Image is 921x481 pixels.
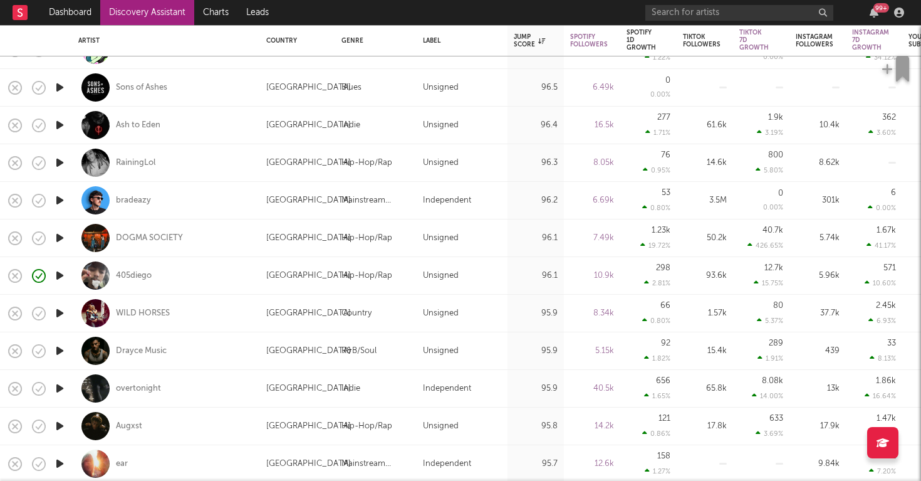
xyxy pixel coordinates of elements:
div: 33 [887,339,896,347]
div: 17.9k [796,419,840,434]
div: 10.60 % [865,279,896,287]
div: [GEOGRAPHIC_DATA] [266,156,351,171]
div: 8.13 % [870,354,896,362]
div: 1.57k [683,306,727,321]
div: 158 [657,452,670,460]
div: 1.22 % [645,53,670,61]
a: DOGMA SOCIETY [116,233,183,244]
div: 2.81 % [644,279,670,287]
div: 8.05k [570,156,614,171]
div: Mainstream Electronic [341,193,410,208]
div: 1.67k [877,226,896,235]
a: Sons of Ashes [116,82,167,93]
div: [GEOGRAPHIC_DATA] [266,231,351,246]
div: 3.19 % [757,129,783,137]
div: 426.65 % [747,241,783,250]
div: 96.4 [514,118,558,133]
div: Country [341,306,372,321]
div: Unsigned [423,344,459,359]
div: [GEOGRAPHIC_DATA] [266,118,351,133]
div: 301k [796,193,840,208]
div: 13k [796,381,840,396]
div: 0.86 % [642,430,670,438]
a: bradeazy [116,195,151,206]
div: 3.5M [683,193,727,208]
div: 0.00 % [763,204,783,211]
div: 14.2k [570,419,614,434]
div: 14.6k [683,156,727,171]
div: Jump Score [514,33,545,48]
div: Indie [341,118,360,133]
a: 405diego [116,270,152,282]
div: 6.69k [570,193,614,208]
div: Tiktok Followers [683,33,721,48]
div: 17.8k [683,419,727,434]
div: 40.7k [762,226,783,235]
div: Genre [341,37,404,45]
div: 37.7k [796,306,840,321]
div: 0.00 % [868,204,896,212]
div: 362 [882,114,896,122]
div: 0 [665,77,670,85]
div: 92 [661,339,670,347]
div: 5.74k [796,231,840,246]
div: Independent [423,193,471,208]
div: 1.23k [652,226,670,235]
div: 16.5k [570,118,614,133]
div: 12.6k [570,457,614,472]
div: [GEOGRAPHIC_DATA] [266,419,351,434]
div: 121 [658,415,670,423]
div: 2.45k [876,302,896,310]
div: 96.1 [514,231,558,246]
div: 1.82 % [644,354,670,362]
div: 34.12 % [866,53,896,61]
a: Augxst [116,421,142,432]
div: 0.80 % [642,204,670,212]
div: 7.49k [570,231,614,246]
div: Artist [78,37,247,45]
div: 6.93 % [868,317,896,325]
div: Independent [423,457,471,472]
div: 50.2k [683,231,727,246]
a: ear [116,458,128,470]
div: 0 [778,189,783,198]
button: 99+ [870,8,878,18]
div: 5.15k [570,344,614,359]
div: 8.08k [762,377,783,385]
div: Spotify Followers [570,33,608,48]
div: Indie [341,381,360,396]
div: 6.49k [570,80,614,95]
div: 633 [769,415,783,423]
div: 8.62k [796,156,840,171]
div: 1.9k [768,114,783,122]
div: 656 [656,377,670,385]
div: Independent [423,381,471,396]
div: [GEOGRAPHIC_DATA] [266,193,351,208]
div: Unsigned [423,80,459,95]
div: 0.95 % [643,166,670,174]
div: [GEOGRAPHIC_DATA] [266,80,351,95]
div: Hip-Hop/Rap [341,231,392,246]
div: 76 [661,151,670,159]
div: Country [266,37,323,45]
div: Unsigned [423,419,459,434]
div: Spotify 1D Growth [627,29,656,51]
a: RainingLol [116,157,155,169]
div: 95.8 [514,419,558,434]
a: WILD HORSES [116,308,170,319]
div: 0.00 % [763,54,783,61]
div: 95.9 [514,344,558,359]
div: overtonight [116,383,161,394]
div: 3.69 % [756,430,783,438]
div: Drayce Music [116,346,167,357]
div: 1.27 % [645,467,670,475]
div: 10.4k [796,118,840,133]
div: 3.60 % [868,129,896,137]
